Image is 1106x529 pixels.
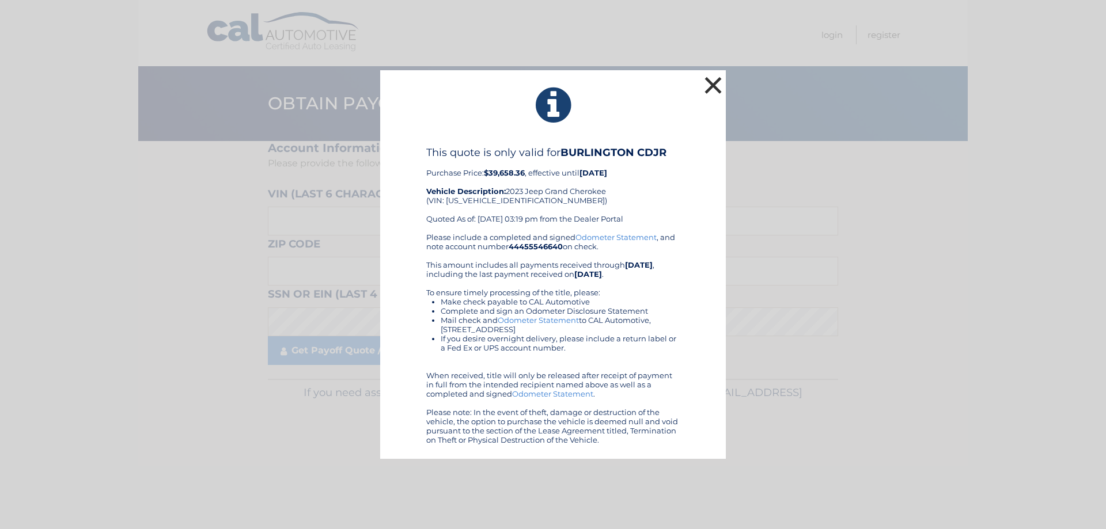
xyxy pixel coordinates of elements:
[574,269,602,279] b: [DATE]
[441,334,680,352] li: If you desire overnight delivery, please include a return label or a Fed Ex or UPS account number.
[579,168,607,177] b: [DATE]
[426,233,680,444] div: Please include a completed and signed , and note account number on check. This amount includes al...
[512,389,593,398] a: Odometer Statement
[498,315,579,325] a: Odometer Statement
[441,315,680,334] li: Mail check and to CAL Automotive, [STREET_ADDRESS]
[426,146,680,233] div: Purchase Price: , effective until 2023 Jeep Grand Cherokee (VIN: [US_VEHICLE_IDENTIFICATION_NUMBE...
[575,233,657,242] a: Odometer Statement
[426,187,506,196] strong: Vehicle Description:
[702,74,725,97] button: ×
[426,146,680,159] h4: This quote is only valid for
[625,260,653,269] b: [DATE]
[509,242,563,251] b: 44455546640
[441,297,680,306] li: Make check payable to CAL Automotive
[441,306,680,315] li: Complete and sign an Odometer Disclosure Statement
[560,146,666,159] b: BURLINGTON CDJR
[484,168,525,177] b: $39,658.36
